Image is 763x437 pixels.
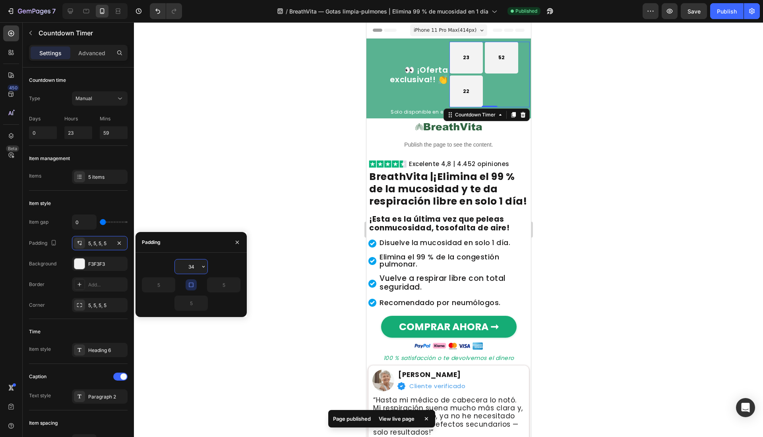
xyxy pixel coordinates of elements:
[681,3,707,19] button: Save
[687,8,701,15] span: Save
[736,398,755,417] div: Open Intercom Messenger
[72,215,96,229] input: Auto
[52,6,56,16] p: 7
[29,373,46,380] div: Caption
[207,278,240,292] input: Auto
[100,115,128,122] p: Mins
[29,392,51,399] div: Text style
[29,155,70,162] div: Item management
[366,22,531,437] iframe: Design area
[333,415,371,423] p: Page published
[29,77,66,84] div: Countdown time
[142,239,161,246] div: Padding
[29,281,45,288] div: Border
[64,115,92,122] p: Hours
[76,95,92,101] span: Manual
[39,49,62,57] p: Settings
[3,3,59,19] button: 7
[717,7,737,15] div: Publish
[29,238,58,249] div: Padding
[374,413,419,424] div: View live page
[175,296,207,310] input: Auto
[29,218,48,226] div: Item gap
[88,174,126,181] div: 5 items
[515,8,537,15] span: Published
[175,259,207,274] input: Auto
[39,28,124,38] p: Countdown Timer
[88,393,126,400] div: Paragraph 2
[29,115,57,122] p: Days
[88,281,126,288] div: Add...
[88,261,126,268] div: F3F3F3
[286,7,288,15] span: /
[29,302,45,309] div: Corner
[29,200,51,207] div: Item style
[72,91,128,106] button: Manual
[6,373,159,415] h2: “Hasta mi médico de cabecera lo notó. Mi respiración suena mucho más clara y, desde que lo uso, y...
[8,85,19,91] div: 450
[710,3,744,19] button: Publish
[29,328,41,335] div: Time
[88,240,111,247] div: 5, 5, 5, 5
[29,172,41,180] div: Items
[88,347,126,354] div: Heading 6
[150,3,182,19] div: Undo/Redo
[88,302,126,309] div: 5, 5, 5, 5
[142,278,175,292] input: Auto
[289,7,488,15] span: BreathVita — Gotas limpia-pulmones | Elimina 99 % de mucosidad en 1 día
[29,260,56,267] div: Background
[29,346,51,353] div: Item style
[29,95,40,102] div: Type
[29,420,58,427] div: Item spacing
[6,145,19,152] div: Beta
[78,49,105,57] p: Advanced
